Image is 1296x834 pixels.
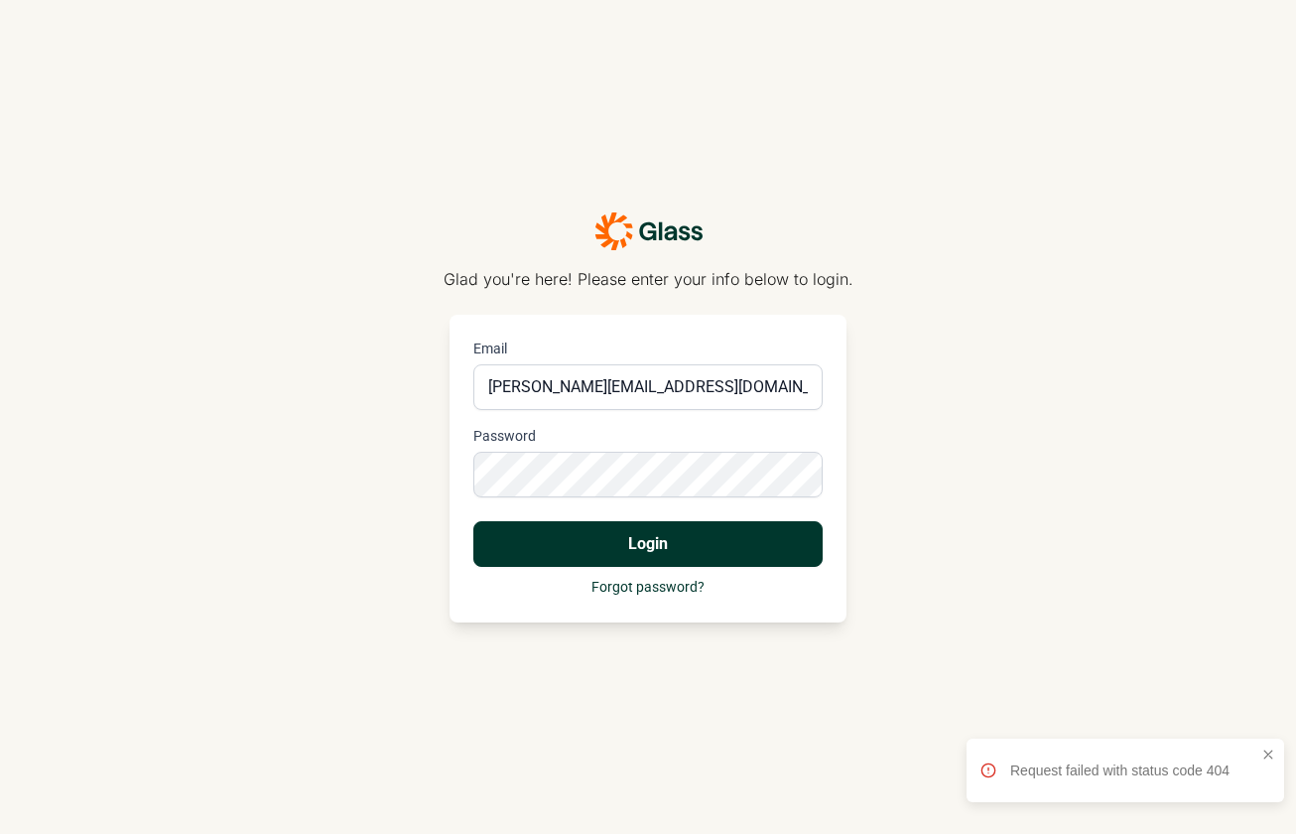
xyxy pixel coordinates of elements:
[591,579,705,595] a: Forgot password?
[473,521,823,567] button: Login
[473,426,823,446] label: Password
[1010,761,1254,780] div: Request failed with status code 404
[473,339,823,358] label: Email
[444,267,853,291] p: Glad you're here! Please enter your info below to login.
